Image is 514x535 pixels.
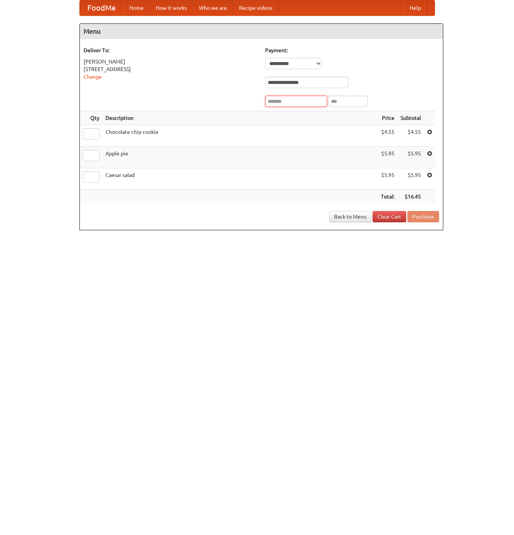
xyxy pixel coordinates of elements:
[398,168,424,190] td: $5.95
[378,125,398,147] td: $4.55
[84,47,258,54] h5: Deliver To:
[378,190,398,204] th: Total:
[378,111,398,125] th: Price
[398,190,424,204] th: $16.45
[150,0,193,16] a: How it works
[84,65,258,73] div: [STREET_ADDRESS]
[398,125,424,147] td: $4.55
[80,24,443,39] h4: Menu
[404,0,427,16] a: Help
[407,211,439,222] button: Purchase
[265,47,439,54] h5: Payment:
[84,58,258,65] div: [PERSON_NAME]
[329,211,371,222] a: Back to Menu
[398,147,424,168] td: $5.95
[373,211,406,222] a: Clear Cart
[84,74,102,80] a: Change
[102,168,378,190] td: Caesar salad
[102,111,378,125] th: Description
[378,147,398,168] td: $5.95
[193,0,233,16] a: Who we are
[80,0,123,16] a: FoodMe
[398,111,424,125] th: Subtotal
[80,111,102,125] th: Qty
[102,147,378,168] td: Apple pie
[378,168,398,190] td: $5.95
[102,125,378,147] td: Chocolate chip cookie
[233,0,278,16] a: Recipe videos
[123,0,150,16] a: Home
